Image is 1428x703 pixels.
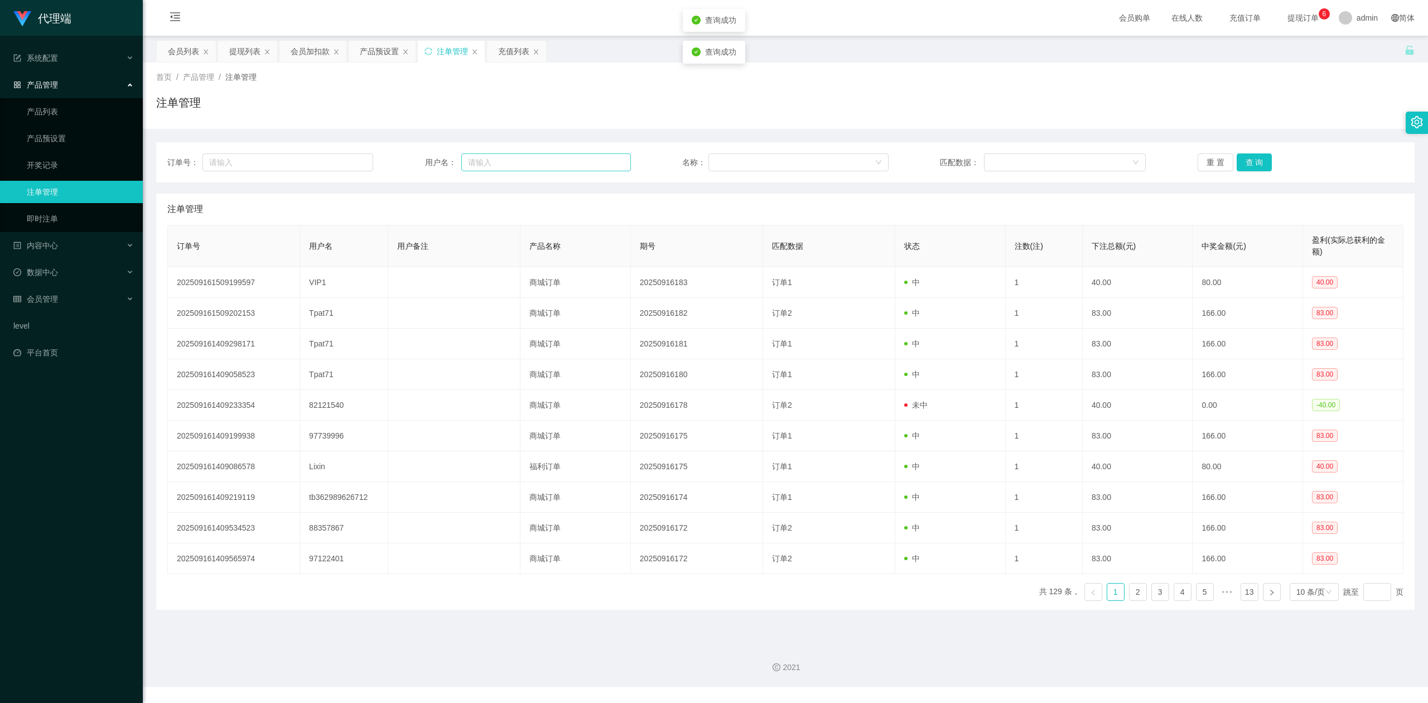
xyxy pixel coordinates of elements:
[1268,589,1275,596] i: 图标: right
[1174,584,1191,600] a: 4
[1197,584,1213,600] a: 5
[1193,451,1303,482] td: 80.00
[904,339,920,348] span: 中
[1237,153,1272,171] button: 查 询
[1083,451,1193,482] td: 40.00
[772,523,792,532] span: 订单2
[533,49,539,55] i: 图标: close
[904,242,920,251] span: 状态
[168,267,300,298] td: 202509161509199597
[1193,513,1303,543] td: 166.00
[1193,482,1303,513] td: 166.00
[529,242,561,251] span: 产品名称
[1006,390,1083,421] td: 1
[772,242,803,251] span: 匹配数据
[38,1,71,36] h1: 代理端
[168,329,300,359] td: 202509161409298171
[631,359,763,390] td: 20250916180
[904,554,920,563] span: 中
[1193,421,1303,451] td: 166.00
[300,359,388,390] td: Tpat71
[229,41,260,62] div: 提现列表
[225,73,257,81] span: 注单管理
[333,49,340,55] i: 图标: close
[1083,329,1193,359] td: 83.00
[1083,359,1193,390] td: 83.00
[300,390,388,421] td: 82121540
[631,267,763,298] td: 20250916183
[360,41,399,62] div: 产品预设置
[300,543,388,574] td: 97122401
[631,329,763,359] td: 20250916181
[631,482,763,513] td: 20250916174
[300,267,388,298] td: VIP1
[309,242,332,251] span: 用户名
[13,13,71,22] a: 代理端
[1006,329,1083,359] td: 1
[1405,45,1415,55] i: 图标: unlock
[772,309,792,317] span: 订单2
[202,153,373,171] input: 请输入
[1132,159,1139,167] i: 图标: down
[904,462,920,471] span: 中
[13,54,58,62] span: 系统配置
[168,390,300,421] td: 202509161409233354
[13,295,58,304] span: 会员管理
[168,421,300,451] td: 202509161409199938
[202,49,209,55] i: 图标: close
[437,41,468,62] div: 注单管理
[1196,583,1214,601] li: 5
[1312,399,1340,411] span: -40.00
[904,431,920,440] span: 中
[1241,584,1258,600] a: 13
[168,41,199,62] div: 会员列表
[156,94,201,111] h1: 注单管理
[772,462,792,471] span: 订单1
[1083,298,1193,329] td: 83.00
[1006,421,1083,451] td: 1
[1107,583,1125,601] li: 1
[640,242,655,251] span: 期号
[772,339,792,348] span: 订单1
[177,242,200,251] span: 订单号
[264,49,271,55] i: 图标: close
[631,390,763,421] td: 20250916178
[520,390,631,421] td: 商城订单
[1039,583,1080,601] li: 共 129 条，
[520,482,631,513] td: 商城订单
[300,421,388,451] td: 97739996
[402,49,409,55] i: 图标: close
[1312,276,1338,288] span: 40.00
[13,241,58,250] span: 内容中心
[904,278,920,287] span: 中
[520,543,631,574] td: 商城订单
[168,298,300,329] td: 202509161509202153
[1198,153,1233,171] button: 重 置
[156,73,172,81] span: 首页
[13,268,21,276] i: 图标: check-circle-o
[1296,584,1325,600] div: 10 条/页
[1263,583,1281,601] li: 下一页
[1083,267,1193,298] td: 40.00
[1312,522,1338,534] span: 83.00
[1083,390,1193,421] td: 40.00
[471,49,478,55] i: 图标: close
[631,421,763,451] td: 20250916175
[219,73,221,81] span: /
[692,16,701,25] i: icon: check-circle
[461,153,631,171] input: 请输入
[13,295,21,303] i: 图标: table
[1312,368,1338,381] span: 83.00
[13,80,58,89] span: 产品管理
[904,370,920,379] span: 中
[1193,267,1303,298] td: 80.00
[168,543,300,574] td: 202509161409565974
[1083,543,1193,574] td: 83.00
[27,100,134,123] a: 产品列表
[1083,421,1193,451] td: 83.00
[425,157,461,168] span: 用户名：
[520,421,631,451] td: 商城订单
[1130,584,1146,600] a: 2
[631,513,763,543] td: 20250916172
[1193,359,1303,390] td: 166.00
